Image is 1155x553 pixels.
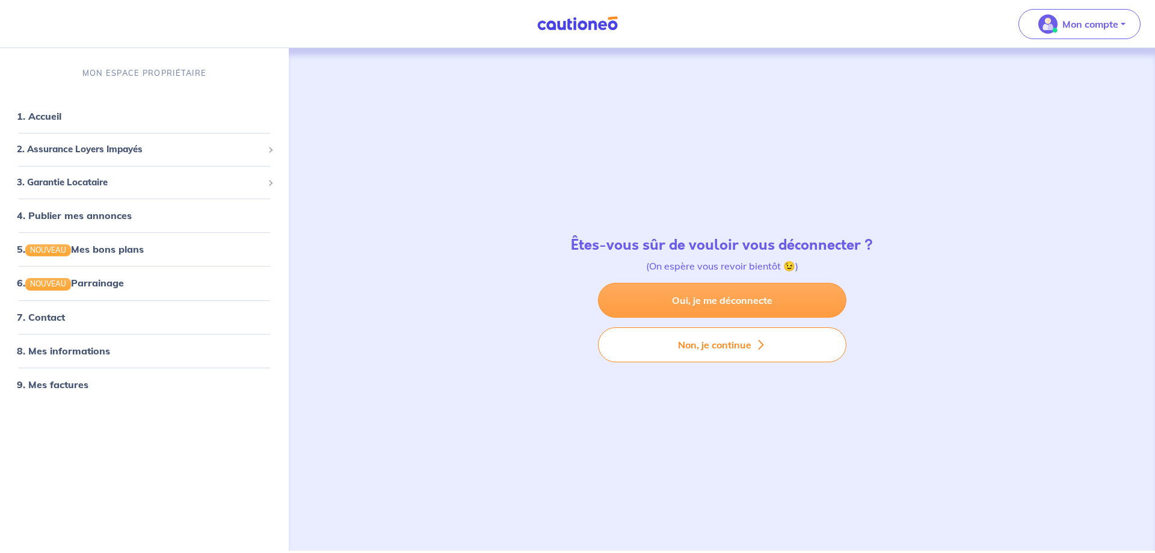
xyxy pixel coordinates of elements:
[17,143,263,156] span: 2. Assurance Loyers Impayés
[5,138,284,161] div: 2. Assurance Loyers Impayés
[1038,14,1058,34] img: illu_account_valid_menu.svg
[17,277,124,289] a: 6.NOUVEAUParrainage
[82,67,206,79] p: MON ESPACE PROPRIÉTAIRE
[5,104,284,128] div: 1. Accueil
[5,304,284,329] div: 7. Contact
[17,243,144,255] a: 5.NOUVEAUMes bons plans
[571,236,873,254] h4: Êtes-vous sûr de vouloir vous déconnecter ?
[17,344,110,356] a: 8. Mes informations
[5,338,284,362] div: 8. Mes informations
[5,171,284,194] div: 3. Garantie Locataire
[5,372,284,396] div: 9. Mes factures
[17,310,65,323] a: 7. Contact
[17,176,263,190] span: 3. Garantie Locataire
[17,209,132,221] a: 4. Publier mes annonces
[532,16,623,31] img: Cautioneo
[571,259,873,273] p: (On espère vous revoir bientôt 😉)
[598,283,846,318] a: Oui, je me déconnecte
[1018,9,1141,39] button: illu_account_valid_menu.svgMon compte
[5,203,284,227] div: 4. Publier mes annonces
[5,237,284,261] div: 5.NOUVEAUMes bons plans
[598,327,846,362] button: Non, je continue
[17,110,61,122] a: 1. Accueil
[17,378,88,390] a: 9. Mes factures
[1062,17,1118,31] p: Mon compte
[5,271,284,295] div: 6.NOUVEAUParrainage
